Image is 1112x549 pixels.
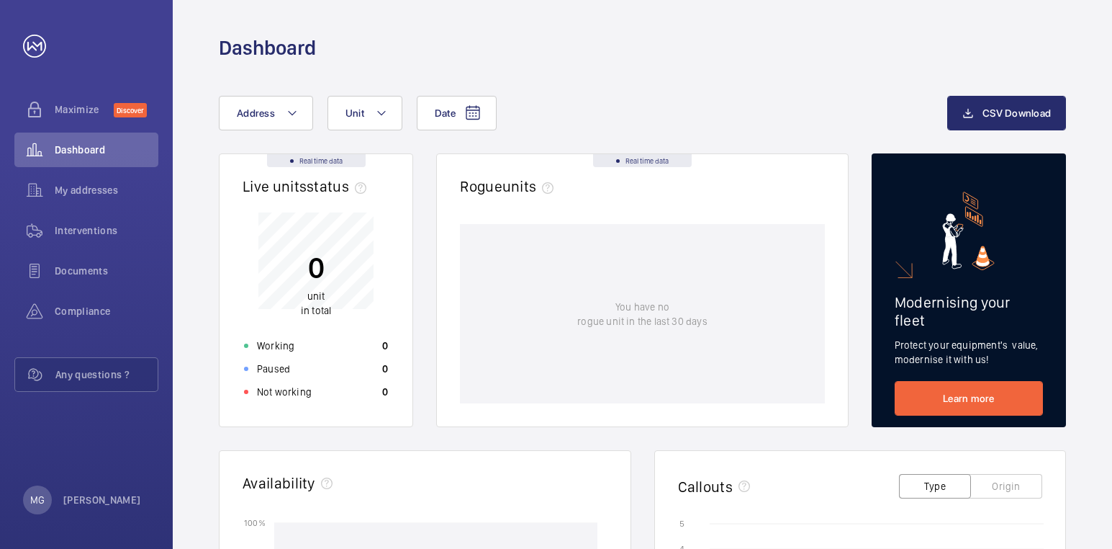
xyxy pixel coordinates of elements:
[55,304,158,318] span: Compliance
[219,96,313,130] button: Address
[114,103,147,117] span: Discover
[460,177,559,195] h2: Rogue
[55,264,158,278] span: Documents
[55,183,158,197] span: My addresses
[219,35,316,61] h1: Dashboard
[257,385,312,399] p: Not working
[982,107,1051,119] span: CSV Download
[679,519,684,529] text: 5
[257,339,294,353] p: Working
[55,223,158,238] span: Interventions
[947,96,1066,130] button: CSV Download
[382,362,388,376] p: 0
[55,143,158,157] span: Dashboard
[942,192,995,270] img: marketing-card.svg
[502,177,560,195] span: units
[382,385,388,399] p: 0
[435,107,456,119] span: Date
[895,338,1043,367] p: Protect your equipment's value, modernise it with us!
[382,339,388,353] p: 0
[577,300,707,329] p: You have no rogue unit in the last 30 days
[301,289,331,318] p: in total
[55,367,158,382] span: Any questions ?
[307,290,325,302] span: unit
[301,249,331,285] p: 0
[593,154,692,167] div: Real time data
[327,96,402,130] button: Unit
[895,293,1043,329] h2: Modernising your fleet
[899,474,971,499] button: Type
[895,381,1043,416] a: Learn more
[244,517,266,527] text: 100 %
[678,478,733,496] h2: Callouts
[243,177,372,195] h2: Live units
[417,96,497,130] button: Date
[237,107,275,119] span: Address
[267,154,366,167] div: Real time data
[307,177,372,195] span: status
[345,107,364,119] span: Unit
[63,493,141,507] p: [PERSON_NAME]
[257,362,290,376] p: Paused
[243,474,315,492] h2: Availability
[970,474,1042,499] button: Origin
[55,102,114,117] span: Maximize
[30,493,45,507] p: MG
